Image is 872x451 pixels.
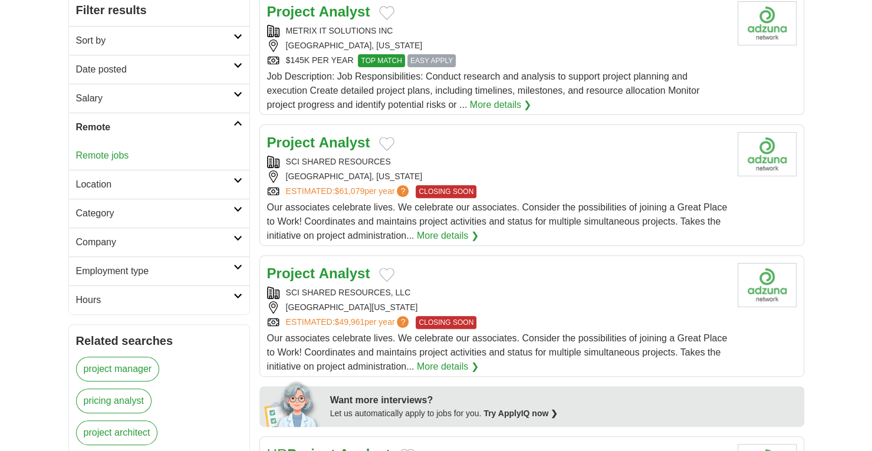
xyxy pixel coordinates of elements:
[483,409,558,418] a: Try ApplyIQ now ❯
[267,134,370,150] a: Project Analyst
[76,91,233,106] h2: Salary
[416,185,476,198] span: CLOSING SOON
[267,265,370,281] a: Project Analyst
[330,407,797,420] div: Let us automatically apply to jobs for you.
[267,333,728,371] span: Our associates celebrate lives. We celebrate our associates. Consider the possibilities of joinin...
[76,332,242,350] h2: Related searches
[267,301,728,314] div: [GEOGRAPHIC_DATA][US_STATE]
[76,389,152,413] a: pricing analyst
[76,357,160,381] a: project manager
[264,380,321,427] img: apply-iq-scientist.png
[76,235,233,249] h2: Company
[397,316,409,328] span: ?
[267,25,728,37] div: METRIX IT SOLUTIONS INC
[319,265,370,281] strong: Analyst
[69,256,249,285] a: Employment type
[76,62,233,77] h2: Date posted
[286,185,412,198] a: ESTIMATED:$61,079per year?
[417,360,479,374] a: More details ❯
[379,268,394,282] button: Add to favorite jobs
[76,293,233,307] h2: Hours
[69,26,249,55] a: Sort by
[267,39,728,52] div: [GEOGRAPHIC_DATA], [US_STATE]
[69,170,249,199] a: Location
[76,177,233,192] h2: Location
[379,137,394,151] button: Add to favorite jobs
[738,263,797,307] img: Company logo
[417,229,479,243] a: More details ❯
[76,120,233,134] h2: Remote
[334,317,364,327] span: $49,961
[76,264,233,278] h2: Employment type
[69,84,249,113] a: Salary
[267,170,728,183] div: [GEOGRAPHIC_DATA], [US_STATE]
[470,98,532,112] a: More details ❯
[319,4,370,19] strong: Analyst
[738,1,797,45] img: Company logo
[416,316,476,329] span: CLOSING SOON
[319,134,370,150] strong: Analyst
[267,4,370,19] a: Project Analyst
[267,202,728,241] span: Our associates celebrate lives. We celebrate our associates. Consider the possibilities of joinin...
[69,199,249,228] a: Category
[69,113,249,141] a: Remote
[334,186,364,196] span: $61,079
[267,71,700,110] span: Job Description: Job Responsibilities: Conduct research and analysis to support project planning ...
[267,54,728,67] div: $145K PER YEAR
[358,54,404,67] span: TOP MATCH
[76,420,158,445] a: project architect
[69,55,249,84] a: Date posted
[69,228,249,256] a: Company
[330,393,797,407] div: Want more interviews?
[267,287,728,299] div: SCI SHARED RESOURCES, LLC
[76,150,129,160] a: Remote jobs
[407,54,456,67] span: EASY APPLY
[267,156,728,168] div: SCI SHARED RESOURCES
[69,285,249,314] a: Hours
[76,206,233,220] h2: Category
[76,34,233,48] h2: Sort by
[267,134,315,150] strong: Project
[267,265,315,281] strong: Project
[738,132,797,176] img: Company logo
[286,316,412,329] a: ESTIMATED:$49,961per year?
[267,4,315,19] strong: Project
[379,6,394,20] button: Add to favorite jobs
[397,185,409,197] span: ?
